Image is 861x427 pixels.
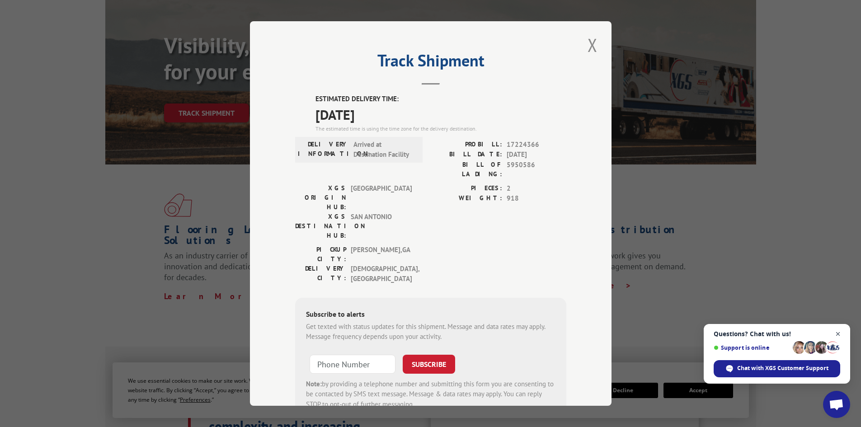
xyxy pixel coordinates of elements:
div: The estimated time is using the time zone for the delivery destination. [315,125,566,133]
span: SAN ANTONIO [351,212,412,240]
label: XGS ORIGIN HUB: [295,183,346,212]
span: Questions? Chat with us! [714,330,840,338]
span: 5950586 [507,160,566,179]
span: Arrived at Destination Facility [353,140,414,160]
label: XGS DESTINATION HUB: [295,212,346,240]
label: ESTIMATED DELIVERY TIME: [315,94,566,104]
span: Chat with XGS Customer Support [737,364,828,372]
div: by providing a telephone number and submitting this form you are consenting to be contacted by SM... [306,379,555,410]
span: Support is online [714,344,790,351]
span: 17224366 [507,140,566,150]
label: WEIGHT: [431,193,502,204]
span: [DEMOGRAPHIC_DATA] , [GEOGRAPHIC_DATA] [351,264,412,284]
label: BILL OF LADING: [431,160,502,179]
span: [DATE] [315,104,566,125]
span: [DATE] [507,150,566,160]
strong: Note: [306,380,322,388]
label: BILL DATE: [431,150,502,160]
label: DELIVERY INFORMATION: [298,140,349,160]
span: 2 [507,183,566,194]
label: DELIVERY CITY: [295,264,346,284]
label: PROBILL: [431,140,502,150]
button: SUBSCRIBE [403,355,455,374]
span: [GEOGRAPHIC_DATA] [351,183,412,212]
span: [PERSON_NAME] , GA [351,245,412,264]
label: PICKUP CITY: [295,245,346,264]
button: Close modal [585,33,600,57]
label: PIECES: [431,183,502,194]
a: Open chat [823,391,850,418]
span: Chat with XGS Customer Support [714,360,840,377]
div: Subscribe to alerts [306,309,555,322]
span: 918 [507,193,566,204]
input: Phone Number [310,355,395,374]
h2: Track Shipment [295,54,566,71]
div: Get texted with status updates for this shipment. Message and data rates may apply. Message frequ... [306,322,555,342]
